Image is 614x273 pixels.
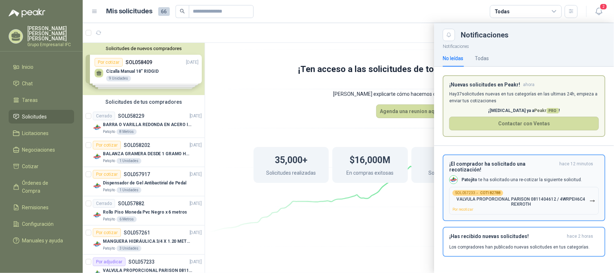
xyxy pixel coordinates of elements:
h1: Mis solicitudes [106,6,153,17]
button: SOL057233→COT182788VALVULA PROPORCIONAL PARISON 0811404612 / 4WRPEH6C4 REXROTHPor recotizar [449,187,599,215]
a: Órdenes de Compra [9,176,74,198]
span: Licitaciones [22,129,49,137]
span: Peakr [535,108,559,113]
span: Remisiones [22,203,49,211]
button: Contactar con Ventas [449,117,599,130]
span: Tareas [22,96,38,104]
span: hace 2 horas [567,233,593,240]
b: Patojito [461,177,477,182]
a: Tareas [9,93,74,107]
a: Cotizar [9,160,74,173]
a: Licitaciones [9,126,74,140]
button: ¡Has recibido nuevas solicitudes!hace 2 horas Los compradores han publicado nuevas solicitudes en... [443,227,605,257]
a: Configuración [9,217,74,231]
span: PRO [547,108,559,113]
div: No leídas [443,54,463,62]
b: COT182788 [480,191,500,195]
span: 2 [600,3,608,10]
p: VALVULA PROPORCIONAL PARISON 0811404612 / 4WRPEH6C4 REXROTH [452,197,590,207]
a: Solicitudes [9,110,74,124]
a: Negociaciones [9,143,74,157]
a: Remisiones [9,201,74,214]
span: search [180,9,185,14]
p: Grupo Empresarial IFC [27,42,74,47]
img: Company Logo [450,176,458,184]
h3: ¡Has recibido nuevas solicitudes! [449,233,564,240]
p: [PERSON_NAME] [PERSON_NAME] [PERSON_NAME] [27,26,74,41]
span: Inicio [22,63,34,71]
p: ¡[MEDICAL_DATA] ya a ! [449,107,599,114]
span: Manuales y ayuda [22,237,63,245]
span: Por recotizar [452,207,473,211]
div: SOL057233 → [452,190,503,196]
a: Inicio [9,60,74,74]
span: Configuración [22,220,54,228]
p: Notificaciones [434,41,614,50]
span: Cotizar [22,162,39,170]
span: Chat [22,80,33,88]
p: te ha solicitado una re-cotizar la siguiente solicitud. [461,177,582,183]
a: Chat [9,77,74,90]
button: Close [443,29,455,41]
img: Logo peakr [9,9,45,17]
span: Órdenes de Compra [22,179,67,195]
span: Solicitudes [22,113,47,121]
div: Notificaciones [461,31,605,39]
p: Hay 37 solicitudes nuevas en tus categorías en las ultimas 24h, empieza a enviar tus cotizaciones [449,91,599,104]
span: 66 [158,7,170,16]
div: Todas [475,54,489,62]
span: hace 12 minutos [559,161,593,173]
span: ahora [523,82,535,88]
p: Los compradores han publicado nuevas solicitudes en tus categorías. [449,244,590,250]
h3: ¡El comprador ha solicitado una recotización! [449,161,556,173]
span: Negociaciones [22,146,55,154]
a: Manuales y ayuda [9,234,74,247]
button: ¡El comprador ha solicitado una recotización!hace 12 minutos Company LogoPatojito te ha solicitad... [443,155,605,221]
h3: ¡Nuevas solicitudes en Peakr! [449,82,520,88]
button: 2 [592,5,605,18]
div: Todas [495,8,510,15]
